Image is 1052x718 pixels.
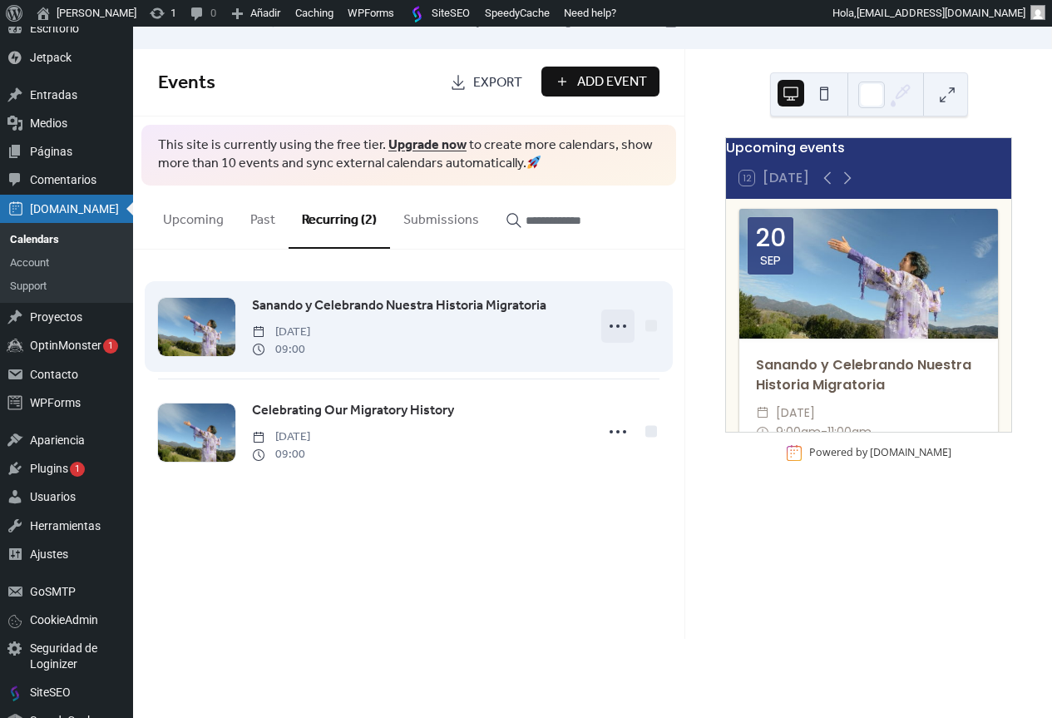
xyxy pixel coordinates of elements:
[252,324,310,341] span: [DATE]
[252,446,310,463] span: 09:00
[437,67,535,97] a: Export
[407,7,470,19] span: SiteSEO
[527,156,541,169] img: 🚀
[252,341,310,359] span: 09:00
[760,254,781,266] div: Sep
[252,296,546,316] span: Sanando y Celebrando Nuestra Historia Migratoria
[252,428,310,446] span: [DATE]
[756,423,769,443] div: ​
[158,65,215,102] span: Events
[407,6,427,22] img: SiteSEO Logo
[252,401,454,421] span: Celebrating Our Migratory History
[390,186,492,247] button: Submissions
[541,67,659,97] a: Add Event
[294,11,345,31] span: Connect
[252,400,454,424] a: Celebrating Our Migratory History
[289,186,390,249] button: Recurring (2)
[399,11,435,31] span: Views
[489,11,531,31] span: Design
[821,423,827,443] span: -
[585,11,635,31] span: Settings
[180,11,240,31] span: My Events
[158,136,659,174] span: This site is currently using the free tier. to create more calendars, show more than 10 events an...
[689,11,719,31] span: Form
[739,355,998,395] div: Sanando y Celebrando Nuestra Historia Migratoria
[237,186,289,247] button: Past
[870,445,951,459] a: [DOMAIN_NAME]
[827,423,872,443] span: 11:00am
[776,423,821,443] span: 9:00am
[252,295,546,319] a: Sanando y Celebrando Nuestra Historia Migratoria
[726,138,1011,158] div: Upcoming events
[809,445,951,460] div: Powered by
[388,132,467,158] a: Upgrade now
[857,7,1025,19] span: [EMAIL_ADDRESS][DOMAIN_NAME]
[776,404,815,423] span: [DATE]
[773,11,807,31] span: Install
[473,73,522,93] span: Export
[577,72,647,92] span: Add Event
[150,186,237,247] button: Upcoming
[541,67,659,97] button: Add Event
[75,463,80,474] span: 1
[108,340,113,351] span: 1
[756,404,769,423] div: ​
[755,225,786,250] div: 20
